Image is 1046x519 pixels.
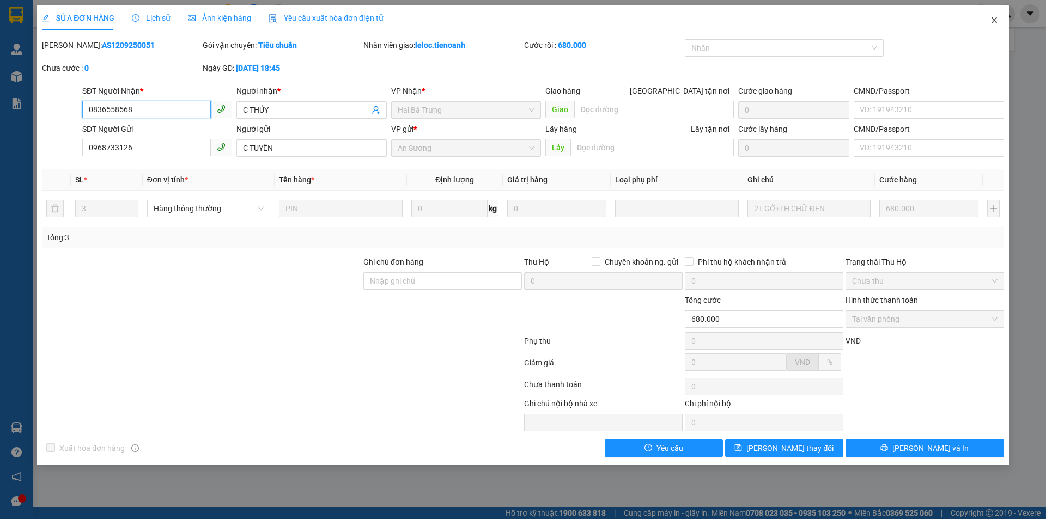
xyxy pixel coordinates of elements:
[82,123,232,135] div: SĐT Người Gửi
[269,14,277,23] img: icon
[625,85,734,97] span: [GEOGRAPHIC_DATA] tận nơi
[398,140,534,156] span: An Sương
[600,256,683,268] span: Chuyển khoản ng. gửi
[217,105,226,113] span: phone
[203,62,361,74] div: Ngày GD:
[892,442,969,454] span: [PERSON_NAME] và In
[236,85,386,97] div: Người nhận
[203,39,361,51] div: Gói vận chuyển:
[738,87,792,95] label: Cước giao hàng
[545,125,577,133] span: Lấy hàng
[846,337,861,345] span: VND
[987,200,999,217] button: plus
[846,296,918,304] label: Hình thức thanh toán
[524,398,683,414] div: Ghi chú nội bộ nhà xe
[507,200,606,217] input: 0
[558,41,586,50] b: 680.000
[685,398,843,414] div: Chi phí nội bộ
[852,311,998,327] span: Tại văn phòng
[415,41,465,50] b: leloc.tienoanh
[132,14,171,22] span: Lịch sử
[656,442,683,454] span: Yêu cầu
[846,439,1004,457] button: printer[PERSON_NAME] và In
[258,41,297,50] b: Tiêu chuẩn
[523,335,684,354] div: Phụ thu
[854,123,1004,135] div: CMND/Passport
[188,14,251,22] span: Ảnh kiện hàng
[391,87,422,95] span: VP Nhận
[686,123,734,135] span: Lấy tận nơi
[42,14,114,22] span: SỬA ĐƠN HÀNG
[879,175,917,184] span: Cước hàng
[879,200,978,217] input: 0
[188,14,196,22] span: picture
[46,200,64,217] button: delete
[852,273,998,289] span: Chưa thu
[398,102,534,118] span: Hai Bà Trưng
[854,85,1004,97] div: CMND/Passport
[269,14,384,22] span: Yêu cầu xuất hóa đơn điện tử
[827,358,832,367] span: %
[685,296,721,304] span: Tổng cước
[725,439,843,457] button: save[PERSON_NAME] thay đổi
[42,39,200,51] div: [PERSON_NAME]:
[363,39,522,51] div: Nhân viên giao:
[545,87,580,95] span: Giao hàng
[574,101,734,118] input: Dọc đường
[102,41,155,50] b: AS1209250051
[523,357,684,376] div: Giảm giá
[747,200,871,217] input: Ghi Chú
[570,139,734,156] input: Dọc đường
[154,200,264,217] span: Hàng thông thường
[42,14,50,22] span: edit
[523,378,684,398] div: Chưa thanh toán
[524,258,549,266] span: Thu Hộ
[545,101,574,118] span: Giao
[738,101,849,119] input: Cước giao hàng
[488,200,498,217] span: kg
[795,358,810,367] span: VND
[611,169,743,191] th: Loại phụ phí
[82,85,232,97] div: SĐT Người Nhận
[738,125,787,133] label: Cước lấy hàng
[743,169,875,191] th: Ghi chú
[507,175,548,184] span: Giá trị hàng
[846,256,1004,268] div: Trạng thái Thu Hộ
[42,62,200,74] div: Chưa cước :
[363,258,423,266] label: Ghi chú đơn hàng
[132,14,139,22] span: clock-circle
[734,444,742,453] span: save
[979,5,1009,36] button: Close
[75,175,84,184] span: SL
[55,442,129,454] span: Xuất hóa đơn hàng
[279,175,314,184] span: Tên hàng
[694,256,790,268] span: Phí thu hộ khách nhận trả
[236,64,280,72] b: [DATE] 18:45
[131,444,139,452] span: info-circle
[545,139,570,156] span: Lấy
[363,272,522,290] input: Ghi chú đơn hàng
[46,231,404,243] div: Tổng: 3
[391,123,541,135] div: VP gửi
[605,439,723,457] button: exclamation-circleYêu cầu
[990,16,999,25] span: close
[524,39,683,51] div: Cước rồi :
[147,175,188,184] span: Đơn vị tính
[84,64,89,72] b: 0
[435,175,474,184] span: Định lượng
[880,444,888,453] span: printer
[738,139,849,157] input: Cước lấy hàng
[746,442,834,454] span: [PERSON_NAME] thay đổi
[217,143,226,151] span: phone
[372,106,380,114] span: user-add
[644,444,652,453] span: exclamation-circle
[236,123,386,135] div: Người gửi
[279,200,402,217] input: VD: Bàn, Ghế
